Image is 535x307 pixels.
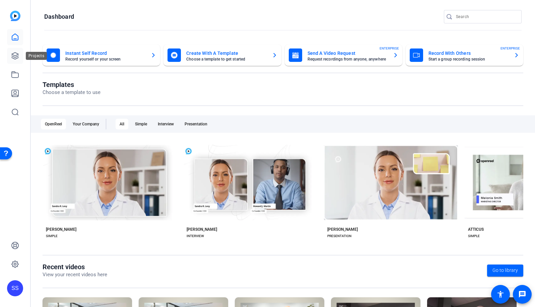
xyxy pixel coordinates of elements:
[43,44,160,66] button: Instant Self RecordRecord yourself or your screen
[487,265,523,277] a: Go to library
[43,271,107,279] p: View your recent videos here
[65,57,145,61] mat-card-subtitle: Record yourself or your screen
[186,57,266,61] mat-card-subtitle: Choose a template to get started
[492,267,518,274] span: Go to library
[69,119,103,129] div: Your Company
[43,89,101,96] p: Choose a template to use
[456,13,516,21] input: Search
[163,44,281,66] button: Create With A TemplateChoose a template to get started
[44,13,74,21] h1: Dashboard
[308,57,388,61] mat-card-subtitle: Request recordings from anyone, anywhere
[285,44,402,66] button: Send A Video RequestRequest recordings from anyone, anywhereENTERPRISE
[43,81,101,89] h1: Templates
[380,46,399,51] span: ENTERPRISE
[187,233,204,239] div: INTERVIEW
[406,44,523,66] button: Record With OthersStart a group recording sessionENTERPRISE
[327,233,351,239] div: PRESENTATION
[186,49,266,57] mat-card-title: Create With A Template
[41,119,66,129] div: OpenReel
[26,52,47,60] div: Projects
[154,119,178,129] div: Interview
[500,46,520,51] span: ENTERPRISE
[181,119,211,129] div: Presentation
[428,49,509,57] mat-card-title: Record With Others
[7,280,23,296] div: SS
[46,227,76,232] div: [PERSON_NAME]
[65,49,145,57] mat-card-title: Instant Self Record
[327,227,358,232] div: [PERSON_NAME]
[187,227,217,232] div: [PERSON_NAME]
[131,119,151,129] div: Simple
[468,227,484,232] div: ATTICUS
[46,233,58,239] div: SIMPLE
[10,11,20,21] img: blue-gradient.svg
[496,290,505,298] mat-icon: accessibility
[518,290,526,298] mat-icon: message
[43,263,107,271] h1: Recent videos
[116,119,128,129] div: All
[468,233,480,239] div: SIMPLE
[428,57,509,61] mat-card-subtitle: Start a group recording session
[308,49,388,57] mat-card-title: Send A Video Request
